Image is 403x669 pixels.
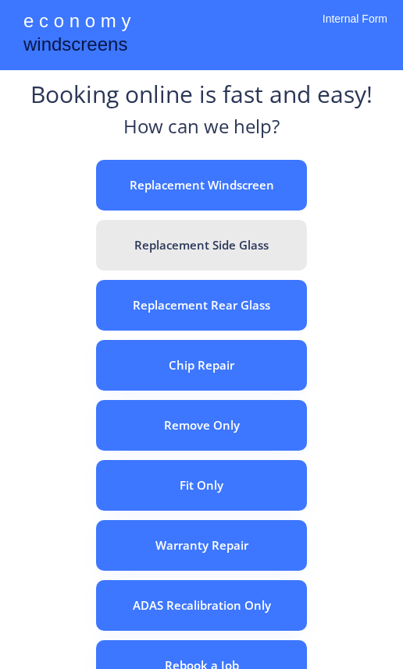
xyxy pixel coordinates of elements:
div: How can we help? [123,113,280,148]
button: ADAS Recalibration Only [96,580,307,631]
button: Warranty Repair [96,520,307,571]
div: windscreens [23,31,127,62]
button: Chip Repair [96,340,307,391]
div: Booking online is fast and easy! [30,78,373,113]
button: Replacement Side Glass [96,220,307,271]
button: Replacement Rear Glass [96,280,307,331]
button: Remove Only [96,400,307,451]
button: Replacement Windscreen [96,160,307,211]
div: Internal Form [323,12,387,47]
button: Fit Only [96,460,307,511]
div: e c o n o m y [23,8,130,37]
